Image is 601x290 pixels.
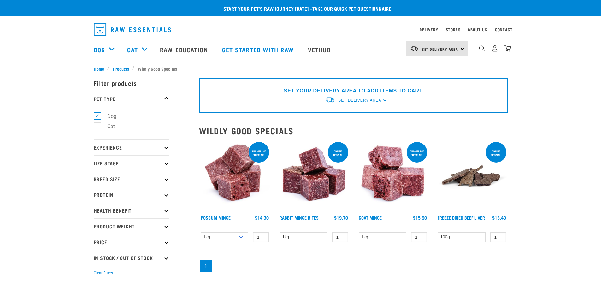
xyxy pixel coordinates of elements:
a: Home [94,65,108,72]
img: home-icon@2x.png [504,45,511,52]
a: Cat [127,45,138,54]
input: 1 [332,232,348,242]
input: 1 [253,232,269,242]
a: take our quick pet questionnaire. [312,7,392,10]
a: Goat Mince [359,216,382,219]
a: Get started with Raw [216,37,302,62]
p: Health Benefit [94,203,169,218]
div: $15.90 [413,215,427,220]
nav: breadcrumbs [94,65,508,72]
span: Home [94,65,104,72]
div: ONLINE SPECIAL! [486,146,506,160]
img: Stack Of Freeze Dried Beef Liver For Pets [436,141,508,212]
p: Product Weight [94,218,169,234]
a: Freeze Dried Beef Liver [438,216,485,219]
button: Clear filters [94,270,113,276]
p: Price [94,234,169,250]
img: Whole Minced Rabbit Cubes 01 [278,141,350,212]
img: 1077 Wild Goat Mince 01 [357,141,429,212]
a: Stores [446,28,461,31]
div: 1kg online special! [249,146,269,160]
a: Raw Education [154,37,215,62]
a: Page 1 [200,260,212,272]
a: About Us [468,28,487,31]
div: 3kg online special! [407,146,427,160]
a: Products [109,65,132,72]
span: Products [113,65,129,72]
p: Filter products [94,75,169,91]
img: Raw Essentials Logo [94,23,171,36]
img: user.png [492,45,498,52]
a: Contact [495,28,513,31]
p: Pet Type [94,91,169,107]
span: Set Delivery Area [422,48,458,50]
p: Protein [94,187,169,203]
a: Rabbit Mince Bites [280,216,319,219]
img: home-icon-1@2x.png [479,45,485,51]
div: $14.30 [255,215,269,220]
label: Cat [97,122,117,130]
nav: dropdown navigation [89,21,513,38]
a: Possum Mince [201,216,231,219]
p: Breed Size [94,171,169,187]
label: Dog [97,112,119,120]
a: Delivery [420,28,438,31]
p: SET YOUR DELIVERY AREA TO ADD ITEMS TO CART [284,87,422,95]
img: 1102 Possum Mince 01 [199,141,271,212]
a: Vethub [302,37,339,62]
div: ONLINE SPECIAL! [328,146,348,160]
input: 1 [490,232,506,242]
span: Set Delivery Area [338,98,381,103]
h2: Wildly Good Specials [199,126,508,136]
p: Experience [94,139,169,155]
div: $19.70 [334,215,348,220]
div: $13.40 [492,215,506,220]
img: van-moving.png [325,97,335,103]
p: Life Stage [94,155,169,171]
p: In Stock / Out Of Stock [94,250,169,266]
img: van-moving.png [410,46,419,51]
a: Dog [94,45,105,54]
input: 1 [411,232,427,242]
nav: pagination [199,259,508,273]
